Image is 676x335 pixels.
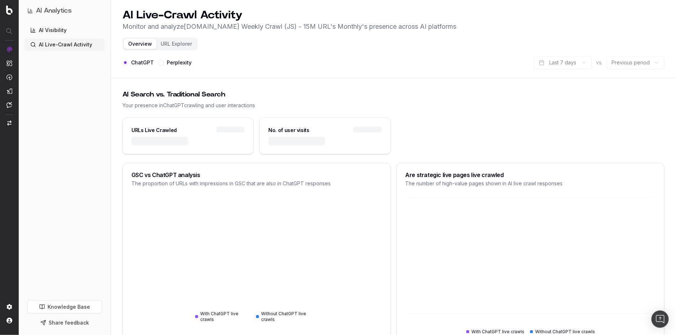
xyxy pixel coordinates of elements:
[7,121,12,126] img: Switch project
[131,127,177,134] div: URLs Live Crawled
[256,311,318,322] div: Without ChatGPT live crawls
[131,60,154,65] label: ChatGPT
[530,329,595,335] div: Without ChatGPT live crawls
[27,300,102,313] a: Knowledge Base
[406,180,656,187] div: The number of high-value pages shown in AI live crawl responses
[6,5,13,15] img: Botify logo
[122,9,456,22] h1: AI Live-Crawl Activity
[122,90,664,100] div: AI Search vs. Traditional Search
[122,102,664,109] div: Your presence in ChatGPT crawling and user interactions
[27,6,102,16] button: AI Analytics
[6,60,12,66] img: Intelligence
[466,329,524,335] div: With ChatGPT live crawls
[6,74,12,80] img: Activation
[652,311,669,328] div: Open Intercom Messenger
[156,39,196,49] button: URL Explorer
[27,316,102,329] button: Share feedback
[124,39,156,49] button: Overview
[122,22,456,32] p: Monitor and analyze [DOMAIN_NAME] Weekly Crawl (JS) - 15M URL's Monthly 's presence across AI pla...
[131,172,382,178] div: GSC vs ChatGPT analysis
[268,127,309,134] div: No. of user visits
[131,180,382,187] div: The proportion of URLs with impressions in GSC that are also in ChatGPT responses
[6,304,12,310] img: Setting
[195,311,250,322] div: With ChatGPT live crawls
[6,102,12,108] img: Assist
[596,59,603,66] span: vs.
[6,88,12,94] img: Studio
[24,24,105,36] a: AI Visibility
[406,172,656,178] div: Are strategic live pages live crawled
[6,46,12,52] img: Analytics
[6,318,12,323] img: My account
[36,6,72,16] h1: AI Analytics
[167,60,192,65] label: Perplexity
[24,39,105,50] a: AI Live-Crawl Activity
